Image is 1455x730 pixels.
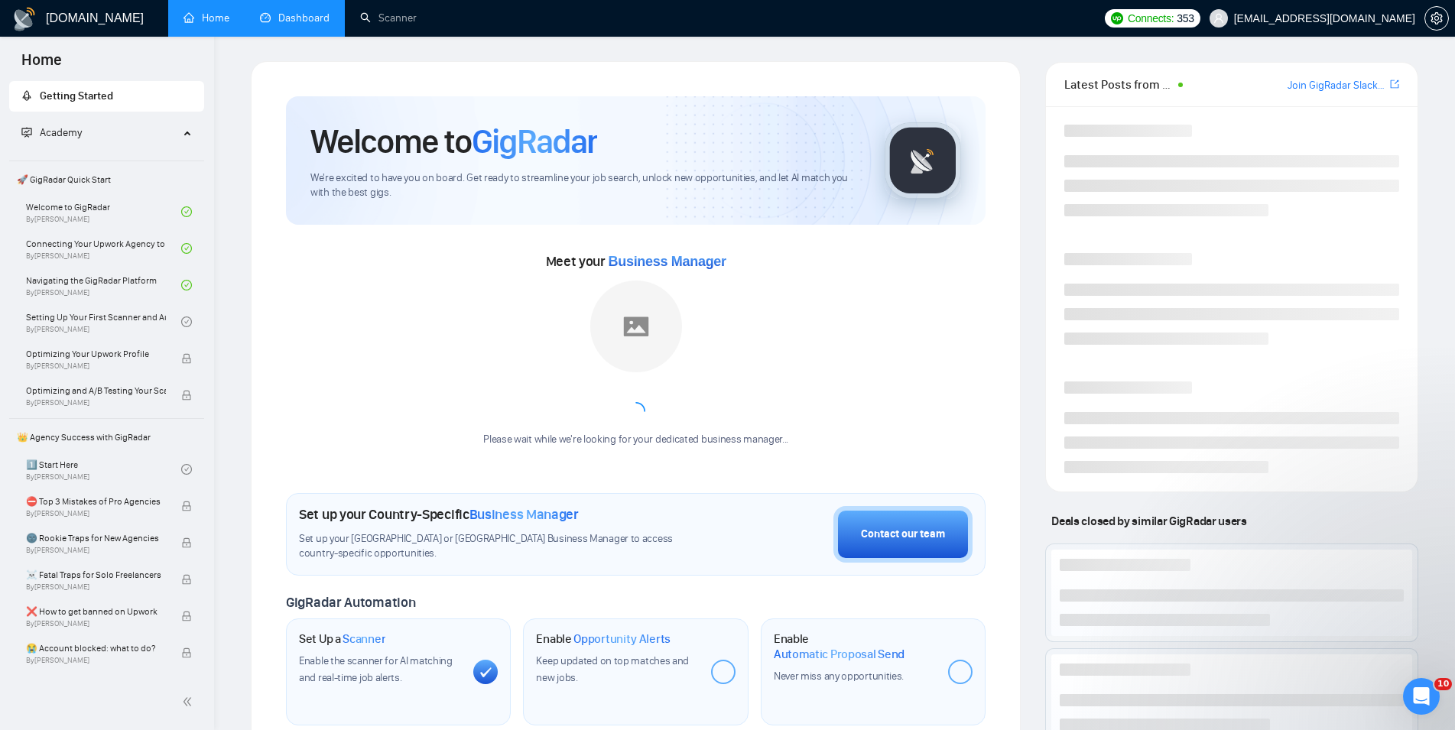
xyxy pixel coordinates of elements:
span: Deals closed by similar GigRadar users [1045,508,1252,534]
span: By [PERSON_NAME] [26,656,166,665]
span: ⛔ Top 3 Mistakes of Pro Agencies [26,494,166,509]
span: GigRadar [472,121,597,162]
span: check-circle [181,316,192,327]
span: Automatic Proposal Send [774,647,905,662]
a: setting [1424,12,1449,24]
span: 😭 Account blocked: what to do? [26,641,166,656]
span: GigRadar Automation [286,594,415,611]
span: rocket [21,90,32,101]
img: placeholder.png [590,281,682,372]
span: lock [181,537,192,548]
span: 🚀 GigRadar Quick Start [11,164,203,195]
img: logo [12,7,37,31]
span: Optimizing Your Upwork Profile [26,346,166,362]
div: Contact our team [861,526,945,543]
h1: Set up your Country-Specific [299,506,579,523]
span: By [PERSON_NAME] [26,546,166,555]
span: Connects: [1128,10,1174,27]
span: Opportunity Alerts [573,631,671,647]
span: check-circle [181,243,192,254]
span: By [PERSON_NAME] [26,398,166,407]
a: Navigating the GigRadar PlatformBy[PERSON_NAME] [26,268,181,302]
h1: Welcome to [310,121,597,162]
iframe: Intercom live chat [1403,678,1440,715]
span: ❌ How to get banned on Upwork [26,604,166,619]
span: Set up your [GEOGRAPHIC_DATA] or [GEOGRAPHIC_DATA] Business Manager to access country-specific op... [299,532,703,561]
span: Home [9,49,74,81]
span: Meet your [546,253,726,270]
span: By [PERSON_NAME] [26,619,166,628]
span: 🌚 Rookie Traps for New Agencies [26,530,166,546]
span: check-circle [181,280,192,290]
button: setting [1424,6,1449,31]
h1: Enable [536,631,671,647]
span: Optimizing and A/B Testing Your Scanner for Better Results [26,383,166,398]
span: By [PERSON_NAME] [26,509,166,518]
span: check-circle [181,464,192,475]
span: export [1390,78,1399,90]
span: Academy [21,126,82,139]
span: Enable the scanner for AI matching and real-time job alerts. [299,654,453,684]
li: Getting Started [9,81,204,112]
span: lock [181,647,192,658]
span: 👑 Agency Success with GigRadar [11,422,203,453]
span: By [PERSON_NAME] [26,362,166,371]
span: Business Manager [609,254,726,269]
a: Connecting Your Upwork Agency to GigRadarBy[PERSON_NAME] [26,232,181,265]
span: lock [181,574,192,585]
span: ☠️ Fatal Traps for Solo Freelancers [26,567,166,582]
span: double-left [182,694,197,709]
span: lock [181,353,192,364]
span: Never miss any opportunities. [774,670,904,683]
span: Scanner [343,631,385,647]
span: fund-projection-screen [21,127,32,138]
span: lock [181,390,192,401]
iframe: Intercom notifications message [1149,582,1455,689]
div: Please wait while we're looking for your dedicated business manager... [474,433,797,447]
span: 353 [1177,10,1194,27]
span: loading [627,402,645,420]
span: lock [181,501,192,511]
h1: Enable [774,631,936,661]
a: searchScanner [360,11,417,24]
span: By [PERSON_NAME] [26,582,166,592]
span: Academy [40,126,82,139]
span: Getting Started [40,89,113,102]
span: We're excited to have you on board. Get ready to streamline your job search, unlock new opportuni... [310,171,860,200]
img: upwork-logo.png [1111,12,1123,24]
a: dashboardDashboard [260,11,330,24]
button: Contact our team [833,506,973,563]
a: Join GigRadar Slack Community [1288,77,1387,94]
a: export [1390,77,1399,92]
a: homeHome [183,11,229,24]
span: lock [181,611,192,621]
span: setting [1425,12,1448,24]
a: Setting Up Your First Scanner and Auto-BidderBy[PERSON_NAME] [26,305,181,339]
h1: Set Up a [299,631,385,647]
span: check-circle [181,206,192,217]
a: Welcome to GigRadarBy[PERSON_NAME] [26,195,181,229]
span: Latest Posts from the GigRadar Community [1064,75,1174,94]
img: gigradar-logo.png [885,122,961,199]
span: user [1213,13,1224,24]
span: Business Manager [469,506,579,523]
span: 10 [1434,678,1452,690]
span: Keep updated on top matches and new jobs. [536,654,689,684]
a: 1️⃣ Start HereBy[PERSON_NAME] [26,453,181,486]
